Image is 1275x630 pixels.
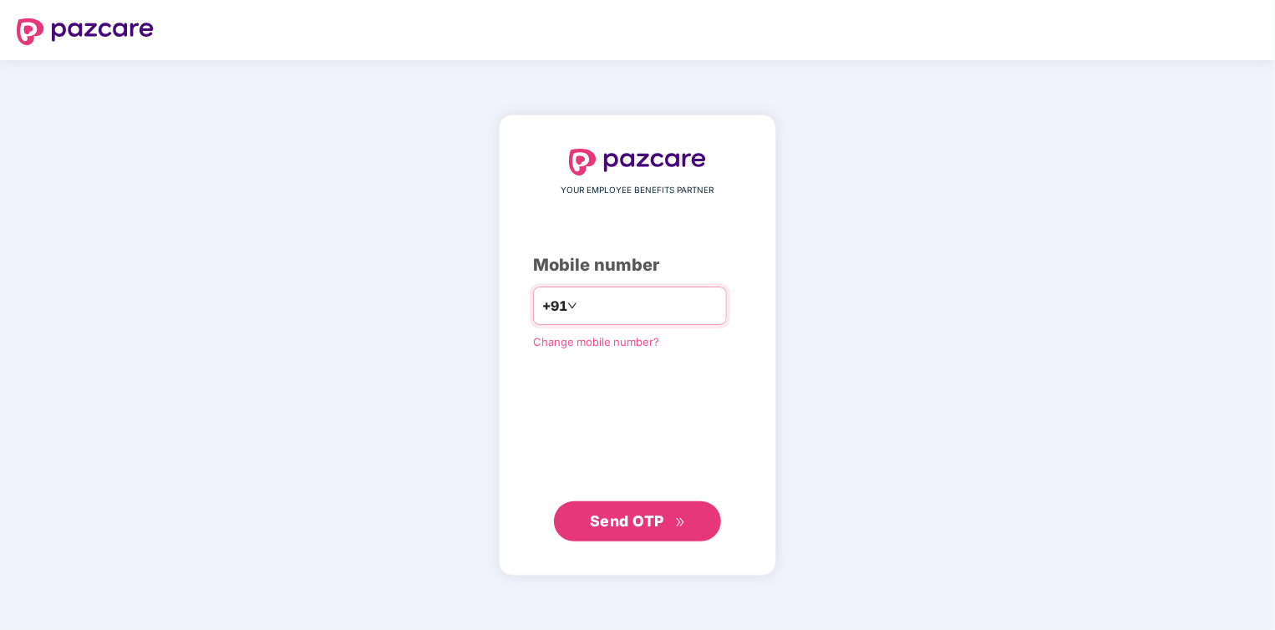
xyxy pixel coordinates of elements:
[567,301,577,311] span: down
[561,184,714,197] span: YOUR EMPLOYEE BENEFITS PARTNER
[554,501,721,541] button: Send OTPdouble-right
[569,149,706,175] img: logo
[17,18,154,45] img: logo
[542,296,567,317] span: +91
[590,512,664,530] span: Send OTP
[533,252,742,278] div: Mobile number
[533,335,659,348] a: Change mobile number?
[675,517,686,528] span: double-right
